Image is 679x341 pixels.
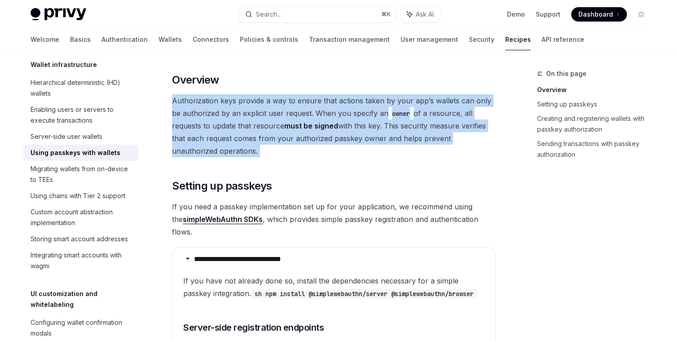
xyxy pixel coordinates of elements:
[193,29,229,50] a: Connectors
[31,250,133,271] div: Integrating smart accounts with wagmi
[416,10,434,19] span: Ask AI
[23,188,138,204] a: Using chains with Tier 2 support
[23,75,138,102] a: Hierarchical deterministic (HD) wallets
[31,207,133,228] div: Custom account abstraction implementation
[183,275,485,300] span: If you have not already done so, install the dependencies necessary for a simple passkey integrat...
[23,161,138,188] a: Migrating wallets from on-device to TEEs
[634,7,648,22] button: Toggle dark mode
[159,29,182,50] a: Wallets
[31,288,138,310] h5: UI customization and whitelabeling
[23,145,138,161] a: Using passkeys with wallets
[31,147,120,158] div: Using passkeys with wallets
[537,137,656,162] a: Sending transactions with passkey authorization
[23,231,138,247] a: Storing smart account addresses
[172,179,272,193] span: Setting up passkeys
[578,10,613,19] span: Dashboard
[240,29,298,50] a: Policies & controls
[536,10,560,19] a: Support
[172,200,496,238] span: If you need a passkey implementation set up for your application, we recommend using the , which ...
[284,121,338,130] strong: must be signed
[542,29,584,50] a: API reference
[172,73,219,87] span: Overview
[31,190,125,201] div: Using chains with Tier 2 support
[507,10,525,19] a: Demo
[23,102,138,128] a: Enabling users or servers to execute transactions
[505,29,531,50] a: Recipes
[537,97,656,111] a: Setting up passkeys
[31,104,133,126] div: Enabling users or servers to execute transactions
[23,204,138,231] a: Custom account abstraction implementation
[101,29,148,50] a: Authentication
[23,247,138,274] a: Integrating smart accounts with wagmi
[23,128,138,145] a: Server-side user wallets
[469,29,494,50] a: Security
[546,68,586,79] span: On this page
[256,9,281,20] div: Search...
[571,7,627,22] a: Dashboard
[31,29,59,50] a: Welcome
[31,234,128,244] div: Storing smart account addresses
[537,111,656,137] a: Creating and registering wallets with passkey authorization
[388,109,414,119] code: owner
[381,11,391,18] span: ⌘ K
[172,94,496,157] span: Authorization keys provide a way to ensure that actions taken by your app’s wallets can only be a...
[31,8,86,21] img: light logo
[31,317,133,339] div: Configuring wallet confirmation modals
[401,29,458,50] a: User management
[401,6,440,22] button: Ask AI
[251,289,477,299] code: sh npm install @simplewebauthn/server @simplewebauthn/browser
[183,321,324,334] span: Server-side registration endpoints
[183,215,263,224] a: simpleWebAuthn SDKs
[31,59,97,70] h5: Wallet infrastructure
[537,83,656,97] a: Overview
[309,29,390,50] a: Transaction management
[31,131,102,142] div: Server-side user wallets
[31,77,133,99] div: Hierarchical deterministic (HD) wallets
[239,6,396,22] button: Search...⌘K
[70,29,91,50] a: Basics
[31,164,133,185] div: Migrating wallets from on-device to TEEs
